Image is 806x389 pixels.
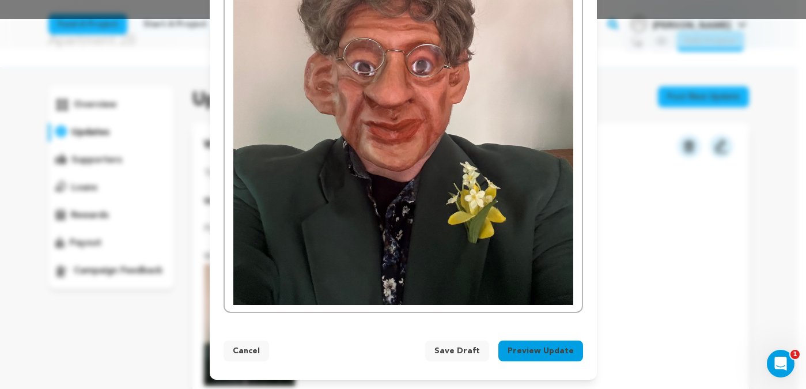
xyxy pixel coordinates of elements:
[434,345,480,357] span: Save Draft
[425,341,489,361] button: Save Draft
[224,341,269,361] button: Cancel
[498,341,583,361] button: Preview Update
[767,350,794,377] iframe: Intercom live chat
[790,350,800,359] span: 1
